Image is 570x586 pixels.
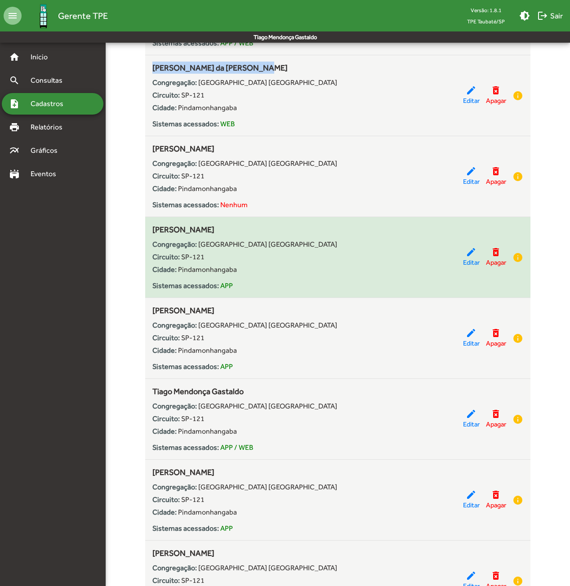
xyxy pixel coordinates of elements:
[512,171,523,182] mat-icon: info
[152,386,244,396] span: Tiago Mendonça Gastaldo
[490,166,501,177] mat-icon: delete_forever
[9,122,20,133] mat-icon: print
[220,120,235,128] span: WEB
[463,177,480,187] span: Editar
[486,419,506,430] span: Apagar
[490,328,501,338] mat-icon: delete_forever
[460,16,512,27] span: TPE Taubaté/SP
[152,39,219,47] strong: Sistemas acessados:
[220,443,253,452] span: APP / WEB
[220,39,253,47] span: APP / WEB
[512,333,523,344] mat-icon: info
[466,166,476,177] mat-icon: edit
[512,252,523,263] mat-icon: info
[466,85,476,96] mat-icon: edit
[9,98,20,109] mat-icon: note_add
[490,408,501,419] mat-icon: delete_forever
[152,200,219,209] strong: Sistemas acessados:
[181,91,205,99] span: SP-121
[490,247,501,257] mat-icon: delete_forever
[152,576,180,585] strong: Circuito:
[466,408,476,419] mat-icon: edit
[152,103,177,112] strong: Cidade:
[220,281,233,290] span: APP
[152,495,180,504] strong: Circuito:
[152,281,219,290] strong: Sistemas acessados:
[486,96,506,106] span: Apagar
[152,265,177,274] strong: Cidade:
[178,265,237,274] span: Pindamonhangaba
[152,333,180,342] strong: Circuito:
[152,483,197,491] strong: Congregação:
[152,184,177,193] strong: Cidade:
[486,500,506,511] span: Apagar
[152,564,197,572] strong: Congregação:
[181,333,205,342] span: SP-121
[198,402,337,410] span: [GEOGRAPHIC_DATA] [GEOGRAPHIC_DATA]
[152,225,214,234] span: [PERSON_NAME]
[152,402,197,410] strong: Congregação:
[460,4,512,16] div: Versão: 1.8.1
[152,172,180,180] strong: Circuito:
[486,257,506,268] span: Apagar
[29,1,58,31] img: Logo
[152,63,288,72] span: [PERSON_NAME] da [PERSON_NAME]
[152,120,219,128] strong: Sistemas acessados:
[512,90,523,101] mat-icon: info
[152,144,214,153] span: [PERSON_NAME]
[152,321,197,329] strong: Congregação:
[463,500,480,511] span: Editar
[25,145,70,156] span: Gráficos
[152,240,197,249] strong: Congregação:
[198,564,337,572] span: [GEOGRAPHIC_DATA] [GEOGRAPHIC_DATA]
[152,524,219,533] strong: Sistemas acessados:
[152,548,214,558] span: [PERSON_NAME]
[9,169,20,179] mat-icon: stadium
[152,467,214,477] span: [PERSON_NAME]
[178,427,237,435] span: Pindamonhangaba
[4,7,22,25] mat-icon: menu
[25,122,74,133] span: Relatórios
[220,524,233,533] span: APP
[152,78,197,87] strong: Congregação:
[152,427,177,435] strong: Cidade:
[220,362,233,371] span: APP
[152,306,214,315] span: [PERSON_NAME]
[152,362,219,371] strong: Sistemas acessados:
[152,253,180,261] strong: Circuito:
[152,414,180,423] strong: Circuito:
[9,75,20,86] mat-icon: search
[178,103,237,112] span: Pindamonhangaba
[58,9,108,23] span: Gerente TPE
[152,508,177,516] strong: Cidade:
[490,489,501,500] mat-icon: delete_forever
[181,576,205,585] span: SP-121
[466,247,476,257] mat-icon: edit
[198,321,337,329] span: [GEOGRAPHIC_DATA] [GEOGRAPHIC_DATA]
[466,570,476,581] mat-icon: edit
[198,483,337,491] span: [GEOGRAPHIC_DATA] [GEOGRAPHIC_DATA]
[25,169,68,179] span: Eventos
[463,338,480,349] span: Editar
[490,570,501,581] mat-icon: delete_forever
[537,8,563,24] span: Sair
[181,253,205,261] span: SP-121
[463,96,480,106] span: Editar
[490,85,501,96] mat-icon: delete_forever
[25,52,61,62] span: Início
[220,200,248,209] span: Nenhum
[152,159,197,168] strong: Congregação:
[178,184,237,193] span: Pindamonhangaba
[198,78,337,87] span: [GEOGRAPHIC_DATA] [GEOGRAPHIC_DATA]
[152,346,177,355] strong: Cidade:
[198,159,337,168] span: [GEOGRAPHIC_DATA] [GEOGRAPHIC_DATA]
[181,172,205,180] span: SP-121
[152,443,219,452] strong: Sistemas acessados:
[22,1,108,31] a: Gerente TPE
[512,414,523,425] mat-icon: info
[534,8,566,24] button: Sair
[25,98,75,109] span: Cadastros
[519,10,530,21] mat-icon: brightness_medium
[152,91,180,99] strong: Circuito:
[198,240,337,249] span: [GEOGRAPHIC_DATA] [GEOGRAPHIC_DATA]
